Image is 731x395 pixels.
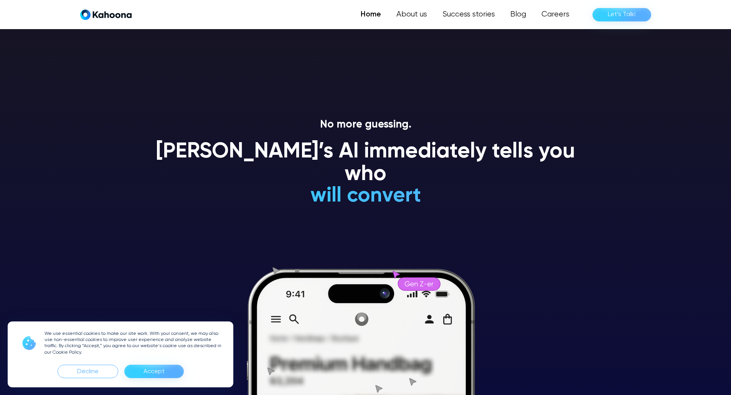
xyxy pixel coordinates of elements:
h1: will convert [252,185,479,207]
a: About us [389,7,435,22]
a: Home [353,7,389,22]
a: Success stories [435,7,503,22]
div: Let’s Talk! [608,8,636,21]
p: No more guessing. [147,118,584,131]
div: Accept [144,365,165,378]
div: Accept [124,365,184,378]
div: Decline [77,365,99,378]
div: Decline [58,365,118,378]
h1: [PERSON_NAME]’s AI immediately tells you who [147,141,584,186]
p: We use essential cookies to make our site work. With your consent, we may also use non-essential ... [45,331,224,356]
a: Blog [503,7,534,22]
a: Careers [534,7,577,22]
a: Let’s Talk! [592,8,651,21]
a: home [80,9,132,20]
